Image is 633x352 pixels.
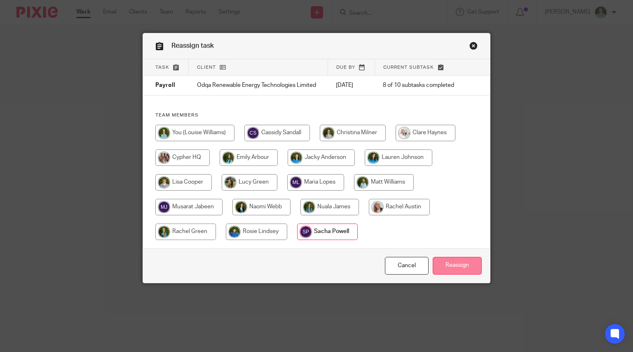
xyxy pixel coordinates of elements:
p: [DATE] [336,81,366,89]
h4: Team members [155,112,478,119]
input: Reassign [433,257,482,275]
span: Reassign task [171,42,214,49]
a: Close this dialog window [469,42,478,53]
a: Close this dialog window [385,257,429,275]
span: Current subtask [383,65,434,70]
p: Odqa Renewable Energy Technologies Limited [197,81,320,89]
span: Task [155,65,169,70]
span: Payroll [155,83,175,89]
span: Due by [336,65,355,70]
span: Client [197,65,216,70]
td: 8 of 10 subtasks completed [375,76,465,96]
